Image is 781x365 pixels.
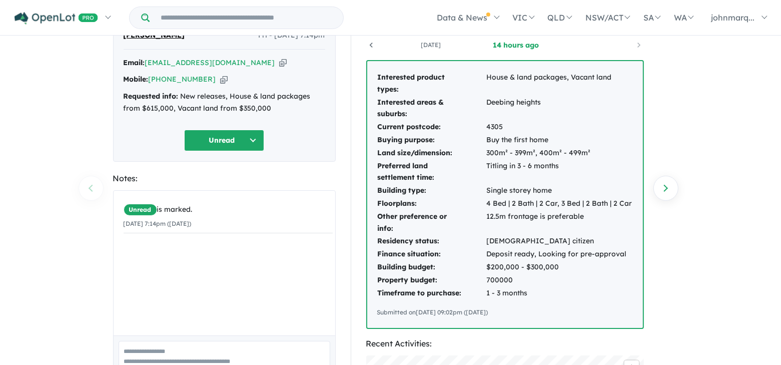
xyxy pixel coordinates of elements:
[279,58,287,68] button: Copy
[711,13,754,23] span: johnmarq...
[377,287,486,300] td: Timeframe to purchase:
[152,7,341,29] input: Try estate name, suburb, builder or developer
[486,121,633,134] td: 4305
[124,92,179,101] strong: Requested info:
[377,235,486,248] td: Residency status:
[220,74,228,85] button: Copy
[486,147,633,160] td: 300m² - 399m², 400m² - 499m²
[486,287,633,300] td: 1 - 3 months
[486,134,633,147] td: Buy the first home
[124,75,149,84] strong: Mobile:
[377,71,486,96] td: Interested product types:
[377,121,486,134] td: Current postcode:
[184,130,264,151] button: Unread
[377,147,486,160] td: Land size/dimension:
[486,96,633,121] td: Deebing heights
[124,204,333,216] div: is marked.
[486,261,633,274] td: $200,000 - $300,000
[377,307,633,317] div: Submitted on [DATE] 09:02pm ([DATE])
[377,261,486,274] td: Building budget:
[486,197,633,210] td: 4 Bed | 2 Bath | 2 Car, 3 Bed | 2 Bath | 2 Car
[377,184,486,197] td: Building type:
[149,75,216,84] a: [PHONE_NUMBER]
[377,197,486,210] td: Floorplans:
[486,71,633,96] td: House & land packages, Vacant land
[486,184,633,197] td: Single storey home
[486,248,633,261] td: Deposit ready, Looking for pre-approval
[388,40,473,50] a: [DATE]
[113,172,336,185] div: Notes:
[124,220,192,227] small: [DATE] 7:14pm ([DATE])
[145,58,275,67] a: [EMAIL_ADDRESS][DOMAIN_NAME]
[124,58,145,67] strong: Email:
[377,160,486,185] td: Preferred land settlement time:
[486,210,633,235] td: 12.5m frontage is preferable
[377,274,486,287] td: Property budget:
[377,134,486,147] td: Buying purpose:
[377,96,486,121] td: Interested areas & suburbs:
[473,40,558,50] a: 14 hours ago
[15,12,98,25] img: Openlot PRO Logo White
[486,160,633,185] td: Titling in 3 - 6 months
[377,248,486,261] td: Finance situation:
[124,204,157,216] span: Unread
[486,235,633,248] td: [DEMOGRAPHIC_DATA] citizen
[486,274,633,287] td: 700000
[377,210,486,235] td: Other preference or info:
[366,337,644,350] div: Recent Activities:
[124,91,325,115] div: New releases, House & land packages from $615,000, Vacant land from $350,000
